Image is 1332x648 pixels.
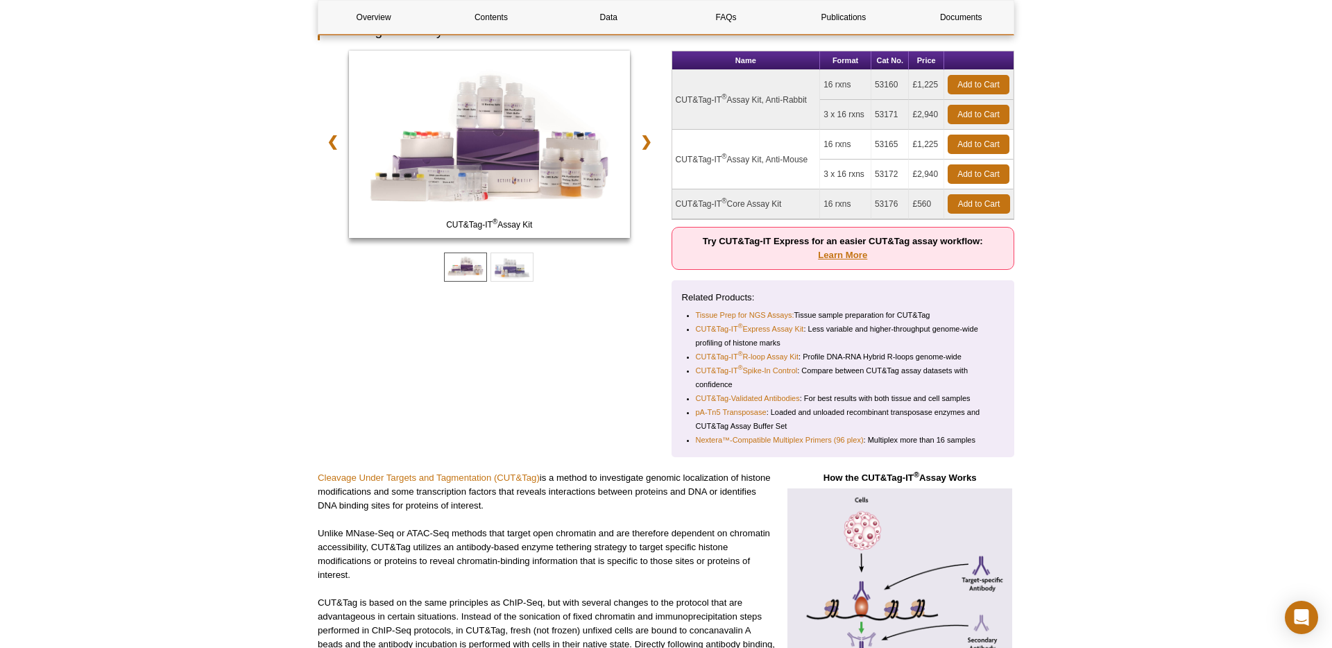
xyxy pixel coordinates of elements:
a: Data [554,1,664,34]
a: Cleavage Under Targets and Tagmentation (CUT&Tag) [318,472,540,483]
th: Price [909,51,944,70]
a: Add to Cart [948,105,1009,124]
a: CUT&Tag-IT®Express Assay Kit [696,322,804,336]
sup: ® [738,351,743,358]
a: Learn More [818,250,867,260]
a: CUT&Tag-IT®Spike-In Control [696,364,798,377]
td: 3 x 16 rxns [820,100,871,130]
sup: ® [721,93,726,101]
a: Nextera™-Compatible Multiplex Primers (96 plex) [696,433,864,447]
span: CUT&Tag-IT Assay Kit [352,218,626,232]
strong: How the CUT&Tag-IT Assay Works [823,472,977,483]
a: CUT&Tag-IT Assay Kit [349,51,630,242]
strong: Try CUT&Tag-IT Express for an easier CUT&Tag assay workflow: [703,236,983,260]
sup: ® [914,470,919,479]
td: 16 rxns [820,130,871,160]
td: CUT&Tag-IT Core Assay Kit [672,189,821,219]
p: Related Products: [682,291,1005,305]
li: : Multiplex more than 16 samples [696,433,993,447]
a: Add to Cart [948,164,1009,184]
a: Tissue Prep for NGS Assays: [696,308,794,322]
td: 53160 [871,70,910,100]
a: CUT&Tag-IT®R-loop Assay Kit [696,350,799,364]
img: CUT&Tag-IT Assay Kit [349,51,630,238]
li: : Profile DNA-RNA Hybrid R-loops genome-wide [696,350,993,364]
a: Add to Cart [948,194,1010,214]
sup: ® [738,323,743,330]
td: 53165 [871,130,910,160]
td: £1,225 [909,130,944,160]
a: Add to Cart [948,135,1009,154]
a: Overview [318,1,429,34]
td: £1,225 [909,70,944,100]
li: : Compare between CUT&Tag assay datasets with confidence [696,364,993,391]
td: £2,940 [909,160,944,189]
sup: ® [721,153,726,160]
a: ❯ [631,126,661,157]
td: CUT&Tag-IT Assay Kit, Anti-Rabbit [672,70,821,130]
a: Add to Cart [948,75,1009,94]
th: Name [672,51,821,70]
td: 16 rxns [820,70,871,100]
td: 53171 [871,100,910,130]
a: CUT&Tag-Validated Antibodies [696,391,800,405]
a: pA-Tn5 Transposase [696,405,767,419]
sup: ® [493,218,497,225]
td: 53172 [871,160,910,189]
a: Publications [788,1,898,34]
li: : Loaded and unloaded recombinant transposase enzymes and CUT&Tag Assay Buffer Set [696,405,993,433]
li: Tissue sample preparation for CUT&Tag [696,308,993,322]
td: 16 rxns [820,189,871,219]
sup: ® [721,197,726,205]
a: FAQs [671,1,781,34]
td: 53176 [871,189,910,219]
li: : Less variable and higher-throughput genome-wide profiling of histone marks [696,322,993,350]
a: Contents [436,1,546,34]
th: Cat No. [871,51,910,70]
td: £560 [909,189,944,219]
div: Open Intercom Messenger [1285,601,1318,634]
li: : For best results with both tissue and cell samples [696,391,993,405]
td: 3 x 16 rxns [820,160,871,189]
td: £2,940 [909,100,944,130]
sup: ® [738,365,743,372]
a: Documents [906,1,1016,34]
p: is a method to investigate genomic localization of histone modifications and some transcription f... [318,471,775,513]
p: Unlike MNase-Seq or ATAC-Seq methods that target open chromatin and are therefore dependent on ch... [318,527,775,582]
th: Format [820,51,871,70]
a: ❮ [318,126,348,157]
td: CUT&Tag-IT Assay Kit, Anti-Mouse [672,130,821,189]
